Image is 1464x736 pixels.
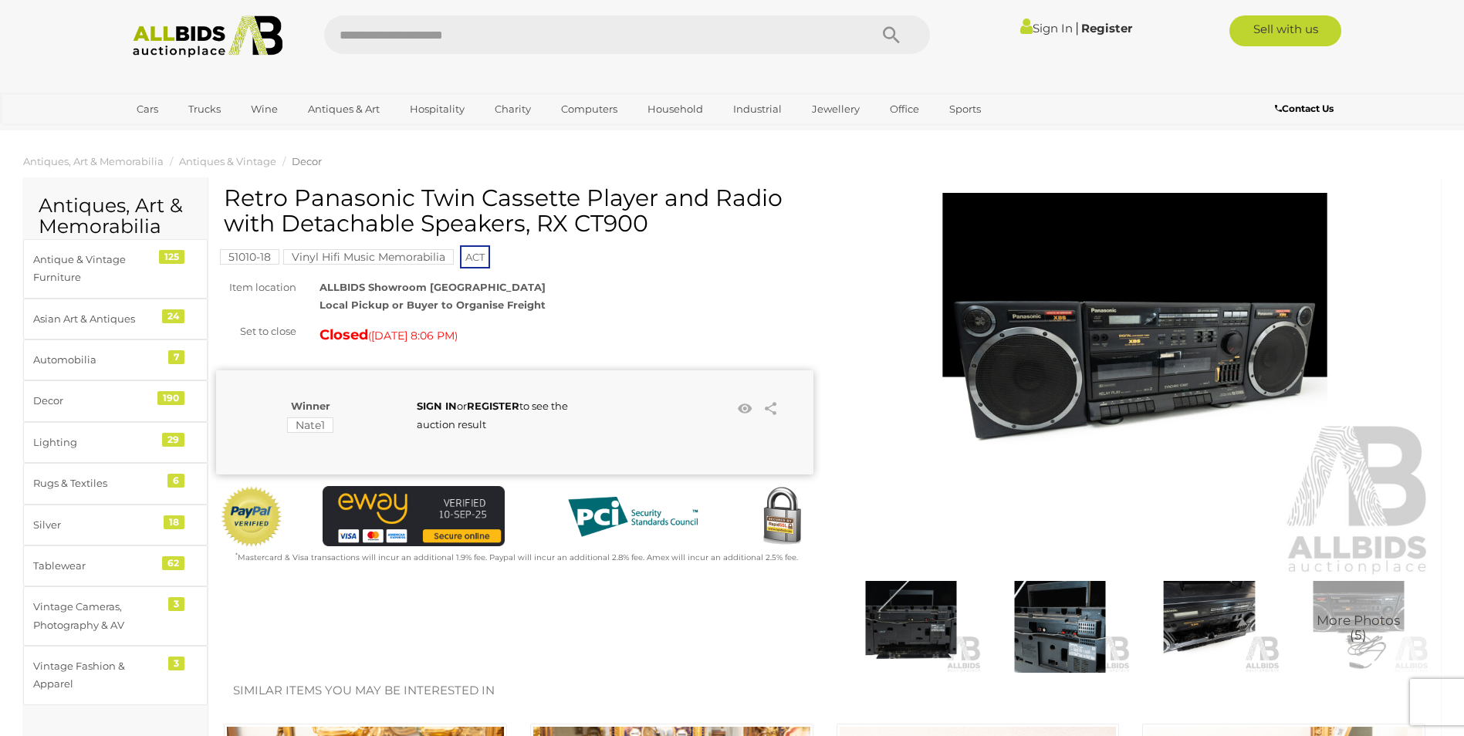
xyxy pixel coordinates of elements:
[1288,581,1429,672] img: Retro Panasonic Twin Cassette Player and Radio with Detachable Speakers, RX CT900
[1229,15,1341,46] a: Sell with us
[292,155,322,167] a: Decor
[127,122,256,147] a: [GEOGRAPHIC_DATA]
[220,249,279,265] mark: 51010-18
[241,96,288,122] a: Wine
[551,96,627,122] a: Computers
[840,581,982,672] img: Retro Panasonic Twin Cassette Player and Radio with Detachable Speakers, RX CT900
[1288,581,1429,672] a: More Photos(5)
[283,251,454,263] a: Vinyl Hifi Music Memorabilia
[485,96,541,122] a: Charity
[235,552,798,562] small: Mastercard & Visa transactions will incur an additional 1.9% fee. Paypal will incur an additional...
[1081,21,1132,35] a: Register
[168,597,184,611] div: 3
[417,400,568,430] span: or to see the auction result
[23,380,208,421] a: Decor 190
[33,434,161,451] div: Lighting
[39,195,192,238] h2: Antiques, Art & Memorabilia
[33,310,161,328] div: Asian Art & Antiques
[220,251,279,263] a: 51010-18
[298,96,390,122] a: Antiques & Art
[23,155,164,167] a: Antiques, Art & Memorabilia
[939,96,991,122] a: Sports
[178,96,231,122] a: Trucks
[167,474,184,488] div: 6
[205,279,308,296] div: Item location
[1275,100,1337,117] a: Contact Us
[168,657,184,670] div: 3
[837,193,1434,578] img: Retro Panasonic Twin Cassette Player and Radio with Detachable Speakers, RX CT900
[23,239,208,299] a: Antique & Vintage Furniture 125
[23,339,208,380] a: Automobilia 7
[1020,21,1073,35] a: Sign In
[224,185,810,236] h1: Retro Panasonic Twin Cassette Player and Radio with Detachable Speakers, RX CT900
[33,598,161,634] div: Vintage Cameras, Photography & AV
[880,96,929,122] a: Office
[556,486,710,548] img: PCI DSS compliant
[127,96,168,122] a: Cars
[33,516,161,534] div: Silver
[723,96,792,122] a: Industrial
[287,417,333,433] mark: Nate1
[23,586,208,646] a: Vintage Cameras, Photography & AV 3
[467,400,519,412] a: REGISTER
[164,515,184,529] div: 18
[220,486,283,548] img: Official PayPal Seal
[320,326,368,343] strong: Closed
[124,15,292,58] img: Allbids.com.au
[23,646,208,705] a: Vintage Fashion & Apparel 3
[1317,614,1400,643] span: More Photos (5)
[23,463,208,504] a: Rugs & Textiles 6
[320,281,546,293] strong: ALLBIDS Showroom [GEOGRAPHIC_DATA]
[802,96,870,122] a: Jewellery
[283,249,454,265] mark: Vinyl Hifi Music Memorabilia
[23,505,208,545] a: Silver 18
[33,474,161,492] div: Rugs & Textiles
[734,397,757,420] li: Watch this item
[162,433,184,447] div: 29
[320,299,546,311] strong: Local Pickup or Buyer to Organise Freight
[162,309,184,323] div: 24
[637,96,713,122] a: Household
[1138,581,1280,672] img: Retro Panasonic Twin Cassette Player and Radio with Detachable Speakers, RX CT900
[33,657,161,694] div: Vintage Fashion & Apparel
[368,329,458,342] span: ( )
[460,245,490,268] span: ACT
[853,15,930,54] button: Search
[323,486,505,547] img: eWAY Payment Gateway
[291,400,330,412] b: Winner
[33,351,161,369] div: Automobilia
[162,556,184,570] div: 62
[157,391,184,405] div: 190
[33,392,161,410] div: Decor
[1075,19,1079,36] span: |
[23,545,208,586] a: Tablewear 62
[159,250,184,264] div: 125
[179,155,276,167] a: Antiques & Vintage
[1275,103,1334,114] b: Contact Us
[233,684,1416,697] h2: Similar items you may be interested in
[168,350,184,364] div: 7
[989,581,1131,672] img: Retro Panasonic Twin Cassette Player and Radio with Detachable Speakers, RX CT900
[205,322,308,340] div: Set to close
[371,329,455,343] span: [DATE] 8:06 PM
[417,400,457,412] a: SIGN IN
[23,422,208,463] a: Lighting 29
[33,557,161,575] div: Tablewear
[33,251,161,287] div: Antique & Vintage Furniture
[400,96,475,122] a: Hospitality
[23,299,208,339] a: Asian Art & Antiques 24
[751,486,813,548] img: Secured by Rapid SSL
